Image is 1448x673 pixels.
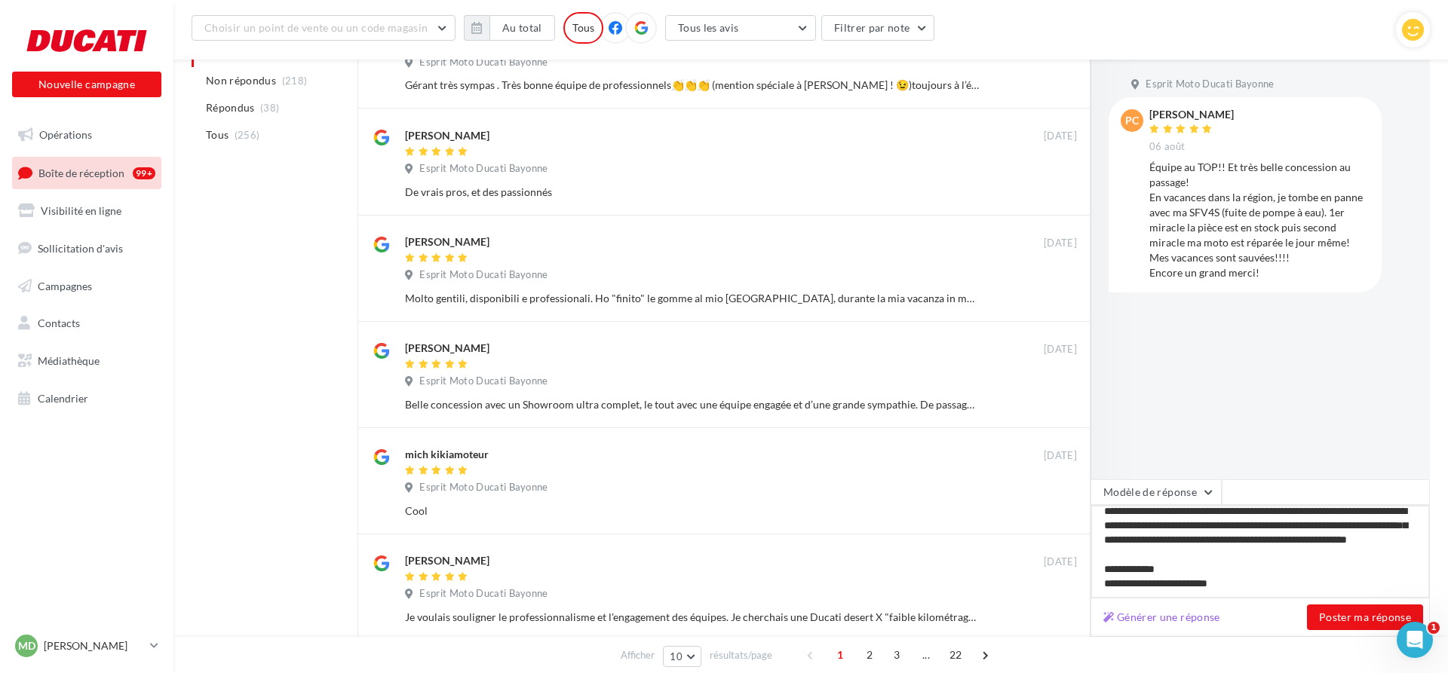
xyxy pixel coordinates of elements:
span: 10 [670,650,683,662]
span: Répondus [206,100,255,115]
button: Choisir un point de vente ou un code magasin [192,15,456,41]
div: mich kikiamoteur [405,447,489,462]
a: Opérations [9,119,164,151]
span: Esprit Moto Ducati Bayonne [1146,78,1274,91]
span: Esprit Moto Ducati Bayonne [419,375,548,388]
a: Boîte de réception99+ [9,157,164,189]
div: 99+ [133,167,155,179]
button: Modèle de réponse [1091,479,1222,505]
span: 06 août [1149,140,1185,154]
span: 22 [943,643,968,667]
a: Sollicitation d'avis [9,233,164,265]
span: Tous [206,127,229,142]
span: Esprit Moto Ducati Bayonne [419,162,548,176]
span: (256) [235,129,260,141]
span: [DATE] [1044,555,1077,569]
div: Équipe au TOP!! Et très belle concession au passage! En vacances dans la région, je tombe en pann... [1149,160,1370,280]
div: Je voulais souligner le professionnalisme et l'engagement des équipes. Je cherchais une Ducati de... [405,610,979,625]
span: 1 [828,643,852,667]
div: Belle concession avec un Showroom ultra complet, le tout avec une équipe engagée et d’une grande ... [405,397,979,412]
span: Opérations [39,128,92,141]
p: [PERSON_NAME] [44,638,144,653]
span: Calendrier [38,392,88,405]
button: 10 [663,646,701,667]
button: Générer une réponse [1097,608,1226,626]
span: Campagnes [38,279,92,292]
div: Cool [405,503,979,519]
span: Esprit Moto Ducati Bayonne [419,587,548,601]
span: [DATE] [1044,343,1077,356]
button: Poster ma réponse [1307,604,1423,630]
span: 3 [885,643,909,667]
button: Au total [464,15,555,41]
span: Contacts [38,317,80,329]
div: [PERSON_NAME] [405,128,489,143]
a: Campagnes [9,271,164,302]
span: Visibilité en ligne [41,204,121,217]
span: ... [914,643,938,667]
span: Esprit Moto Ducati Bayonne [419,56,548,69]
div: [PERSON_NAME] [405,341,489,356]
span: MD [18,638,35,653]
button: Tous les avis [665,15,816,41]
div: Tous [563,12,603,44]
div: Gérant très sympas . Très bonne équipe de professionnels👏👏👏 (mention spéciale à [PERSON_NAME] ! 😉... [405,78,979,93]
span: Tous les avis [678,21,739,34]
a: MD [PERSON_NAME] [12,632,161,660]
div: [PERSON_NAME] [405,234,489,249]
span: Choisir un point de vente ou un code magasin [204,21,428,34]
span: [DATE] [1044,449,1077,463]
span: Esprit Moto Ducati Bayonne [419,268,548,282]
span: (38) [260,102,279,114]
div: Molto gentili, disponibili e professionali. Ho "finito" le gomme al mio [GEOGRAPHIC_DATA], durant... [405,291,979,306]
span: 2 [857,643,882,667]
span: [DATE] [1044,130,1077,143]
a: Médiathèque [9,345,164,377]
div: [PERSON_NAME] [405,553,489,568]
span: Non répondus [206,73,276,88]
a: Calendrier [9,383,164,415]
div: [PERSON_NAME] [1149,109,1234,120]
span: résultats/page [710,648,772,662]
span: Afficher [621,648,655,662]
span: Boîte de réception [38,166,124,179]
button: Au total [489,15,555,41]
div: De vrais pros, et des passionnés [405,185,979,200]
span: PC [1125,113,1139,128]
span: 1 [1428,622,1440,634]
button: Nouvelle campagne [12,72,161,97]
a: Visibilité en ligne [9,195,164,227]
a: Contacts [9,307,164,339]
span: Esprit Moto Ducati Bayonne [419,481,548,494]
span: (218) [282,75,308,87]
span: [DATE] [1044,237,1077,250]
span: Sollicitation d'avis [38,242,123,255]
iframe: Intercom live chat [1397,622,1433,658]
span: Médiathèque [38,354,100,367]
button: Filtrer par note [821,15,935,41]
